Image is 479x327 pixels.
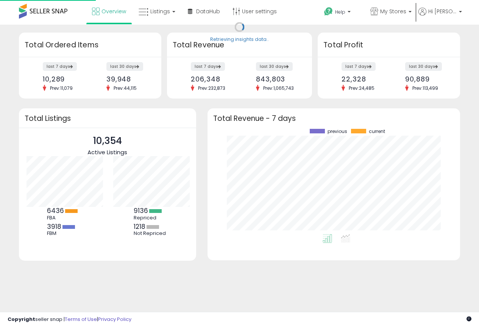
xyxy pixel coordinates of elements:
span: Help [335,9,345,15]
span: Prev: 1,065,743 [259,85,298,91]
label: last 30 days [256,62,293,71]
strong: Copyright [8,316,35,323]
div: Not Repriced [134,230,168,236]
span: Overview [101,8,126,15]
a: Privacy Policy [98,316,131,323]
h3: Total Profit [323,40,454,50]
div: 206,348 [191,75,234,83]
div: 843,803 [256,75,299,83]
span: Prev: 113,499 [409,85,442,91]
span: current [369,129,385,134]
p: 10,354 [87,134,127,148]
b: 1218 [134,222,145,231]
b: 6436 [47,206,64,215]
a: Terms of Use [65,316,97,323]
label: last 30 days [405,62,442,71]
div: Retrieving insights data.. [210,36,269,43]
span: previous [328,129,347,134]
span: Prev: 11,079 [46,85,76,91]
span: Listings [150,8,170,15]
b: 9136 [134,206,148,215]
h3: Total Revenue - 7 days [213,116,454,121]
a: Hi [PERSON_NAME] [418,8,462,25]
b: 3918 [47,222,61,231]
a: Help [318,1,364,25]
label: last 7 days [342,62,376,71]
div: FBM [47,230,81,236]
h3: Total Revenue [173,40,306,50]
span: Prev: 24,485 [345,85,378,91]
div: FBA [47,215,81,221]
i: Get Help [324,7,333,16]
div: Repriced [134,215,168,221]
label: last 30 days [106,62,143,71]
div: 10,289 [43,75,84,83]
span: Hi [PERSON_NAME] [428,8,457,15]
h3: Total Ordered Items [25,40,156,50]
span: My Stores [380,8,406,15]
span: DataHub [196,8,220,15]
span: Prev: 232,873 [194,85,229,91]
h3: Total Listings [25,116,190,121]
span: Prev: 44,115 [110,85,140,91]
div: 90,889 [405,75,447,83]
span: Active Listings [87,148,127,156]
div: 39,948 [106,75,148,83]
label: last 7 days [43,62,77,71]
label: last 7 days [191,62,225,71]
div: 22,328 [342,75,383,83]
div: seller snap | | [8,316,131,323]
